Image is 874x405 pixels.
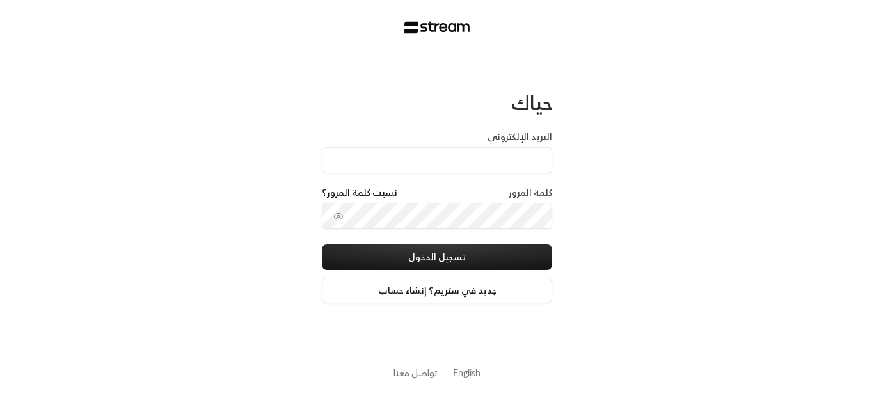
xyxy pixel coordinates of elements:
[404,21,470,34] img: Stream Logo
[453,361,481,385] a: English
[322,186,397,199] a: نسيت كلمة المرور؟
[393,365,438,381] a: تواصل معنا
[393,366,438,379] button: تواصل معنا
[511,86,552,120] span: حياك
[509,186,552,199] label: كلمة المرور
[322,278,552,303] a: جديد في ستريم؟ إنشاء حساب
[328,206,349,226] button: toggle password visibility
[488,131,552,143] label: البريد الإلكتروني
[322,244,552,270] button: تسجيل الدخول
